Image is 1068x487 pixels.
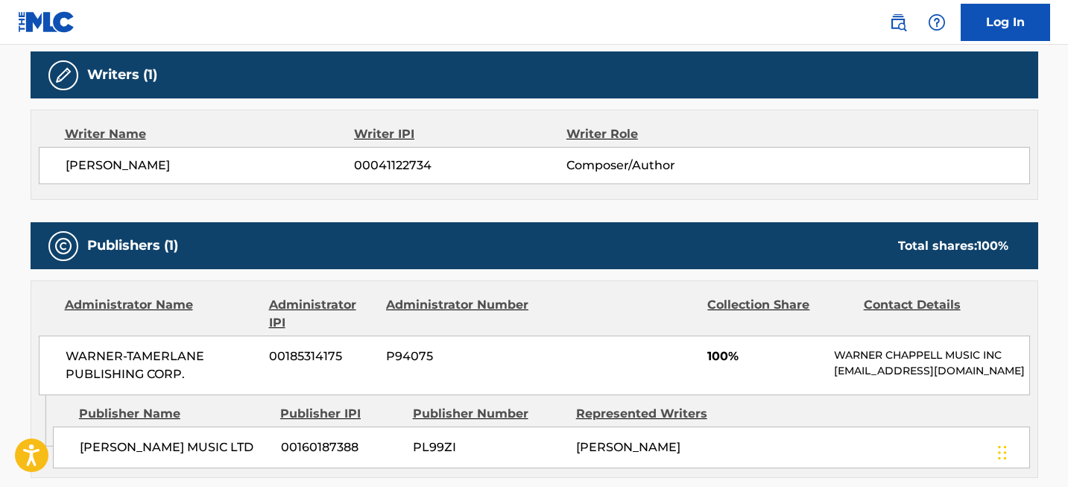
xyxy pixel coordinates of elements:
[922,7,952,37] div: Help
[707,348,823,365] span: 100%
[386,348,531,365] span: P94075
[66,348,259,383] span: WARNER-TAMERLANE PUBLISHING CORP.
[79,405,269,423] div: Publisher Name
[993,415,1068,487] div: Widget de chat
[65,296,258,332] div: Administrator Name
[54,66,72,84] img: Writers
[66,157,355,175] span: [PERSON_NAME]
[898,237,1008,255] div: Total shares:
[87,66,157,84] h5: Writers (1)
[281,439,402,456] span: 00160187388
[354,125,566,143] div: Writer IPI
[707,296,852,332] div: Collection Share
[576,440,680,454] span: [PERSON_NAME]
[998,430,1007,475] div: Glisser
[883,7,913,37] a: Public Search
[864,296,1008,332] div: Contact Details
[87,237,178,254] h5: Publishers (1)
[834,363,1028,379] p: [EMAIL_ADDRESS][DOMAIN_NAME]
[413,439,565,456] span: PL99ZI
[80,439,270,456] span: [PERSON_NAME] MUSIC LTD
[576,405,728,423] div: Represented Writers
[269,296,375,332] div: Administrator IPI
[889,13,907,31] img: search
[18,11,75,33] img: MLC Logo
[928,13,946,31] img: help
[993,415,1068,487] iframe: Chat Widget
[977,239,1008,253] span: 100 %
[413,405,565,423] div: Publisher Number
[354,157,566,175] span: 00041122734
[566,125,759,143] div: Writer Role
[386,296,531,332] div: Administrator Number
[280,405,402,423] div: Publisher IPI
[834,348,1028,363] p: WARNER CHAPPELL MUSIC INC
[961,4,1050,41] a: Log In
[566,157,759,175] span: Composer/Author
[65,125,355,143] div: Writer Name
[269,348,375,365] span: 00185314175
[54,237,72,255] img: Publishers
